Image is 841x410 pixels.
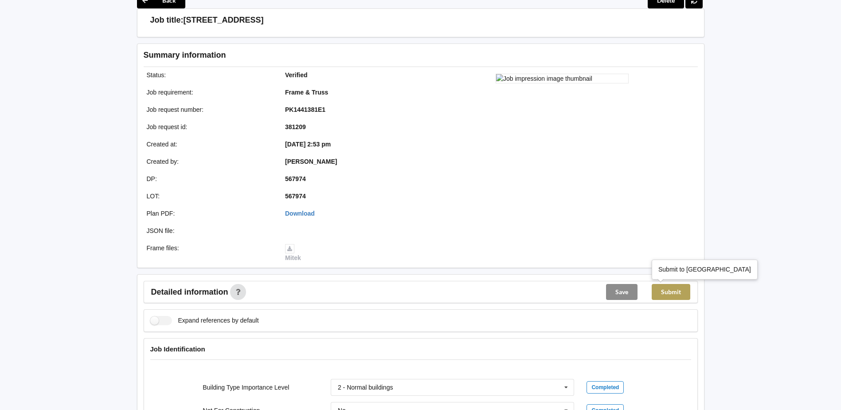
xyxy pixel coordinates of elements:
b: [PERSON_NAME] [285,158,337,165]
div: Created at : [141,140,279,149]
b: PK1441381E1 [285,106,325,113]
h3: Job title: [150,15,184,25]
b: [DATE] 2:53 pm [285,141,331,148]
div: 2 - Normal buildings [338,384,393,390]
span: Detailed information [151,288,228,296]
a: Download [285,210,315,217]
div: Job request id : [141,122,279,131]
h3: Summary information [144,50,556,60]
b: Frame & Truss [285,89,328,96]
label: Expand references by default [150,316,259,325]
button: Submit [652,284,690,300]
div: Completed [587,381,624,394]
a: Mitek [285,244,301,261]
div: Submit to [GEOGRAPHIC_DATA] [658,265,751,274]
b: Verified [285,71,308,79]
div: JSON file : [141,226,279,235]
label: Building Type Importance Level [203,384,289,391]
div: Frame files : [141,244,279,262]
div: Plan PDF : [141,209,279,218]
b: 567974 [285,193,306,200]
img: Job impression image thumbnail [496,74,629,83]
h4: Job Identification [150,345,691,353]
b: 381209 [285,123,306,130]
div: Job requirement : [141,88,279,97]
b: 567974 [285,175,306,182]
div: Job request number : [141,105,279,114]
h3: [STREET_ADDRESS] [184,15,264,25]
div: Created by : [141,157,279,166]
div: DP : [141,174,279,183]
div: LOT : [141,192,279,201]
div: Status : [141,71,279,79]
